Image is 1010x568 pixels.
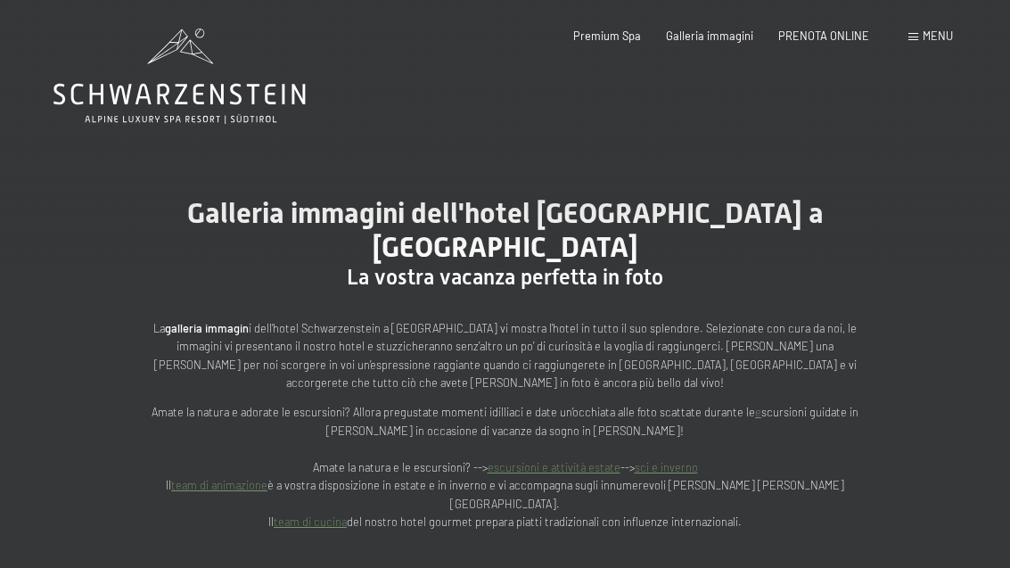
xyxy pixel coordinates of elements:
p: La i dell’hotel Schwarzenstein a [GEOGRAPHIC_DATA] vi mostra l’hotel in tutto il suo splendore. S... [149,319,862,392]
a: team di cucina [274,514,347,529]
strong: galleria immagin [165,321,249,335]
span: La vostra vacanza perfetta in foto [347,265,663,290]
a: escursioni e attività estate [488,460,620,474]
a: e [755,405,761,419]
a: team di animazione [171,478,267,492]
a: PRENOTA ONLINE [778,29,869,43]
a: Galleria immagini [666,29,753,43]
a: sci e inverno [635,460,698,474]
span: Galleria immagini dell'hotel [GEOGRAPHIC_DATA] a [GEOGRAPHIC_DATA] [187,196,824,264]
span: Menu [923,29,953,43]
p: Amate la natura e adorate le escursioni? Allora pregustate momenti idilliaci e date un’occhiata a... [149,403,862,531]
a: Premium Spa [573,29,641,43]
